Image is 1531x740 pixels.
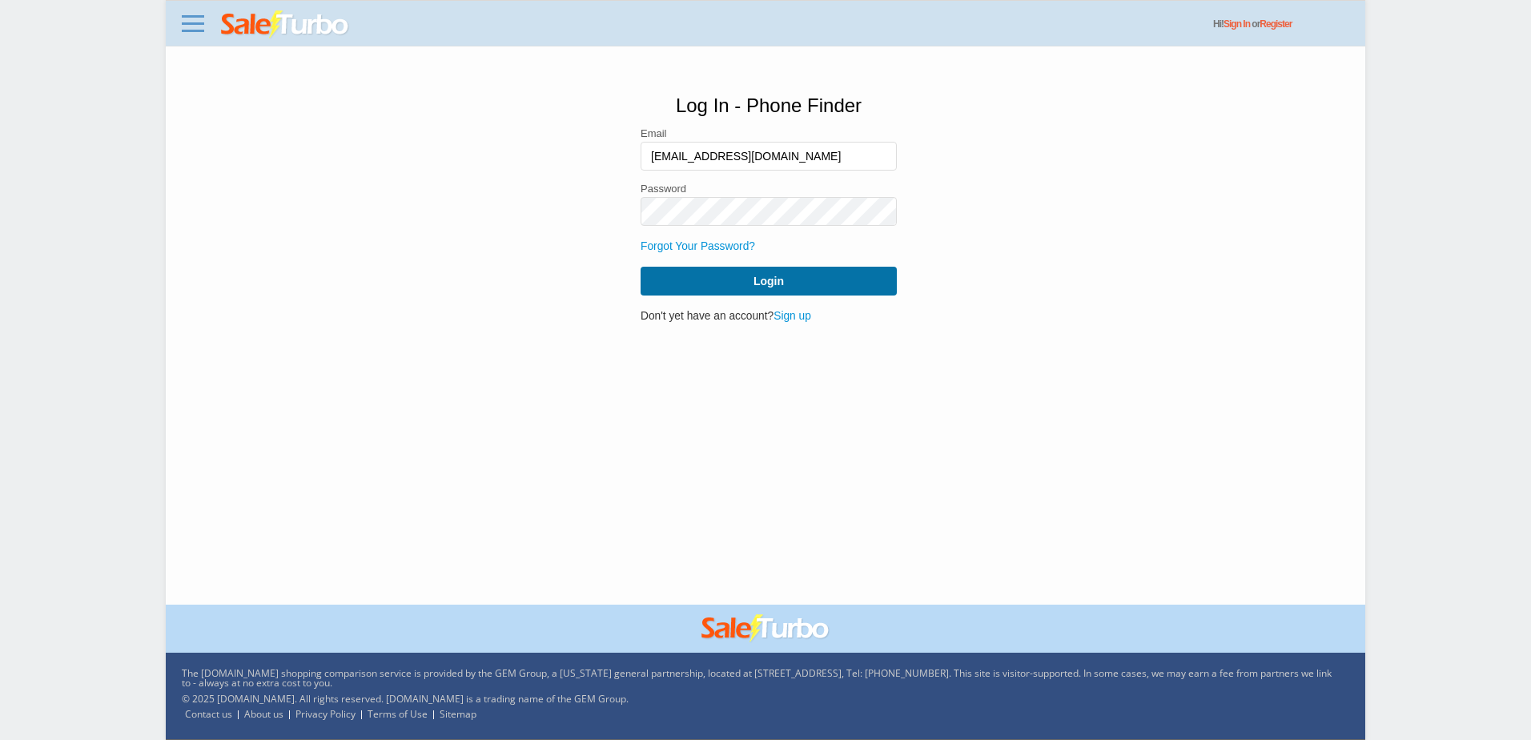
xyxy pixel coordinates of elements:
img: saleturbo.com - Online Deals and Discount Coupons [221,10,350,39]
span: Hi! [1213,18,1224,30]
a: Sign up [774,310,811,322]
a: Forgot Your Password? [641,240,755,252]
p: Don't yet have an account? [641,308,897,324]
img: saleturbo.com [701,614,830,643]
div: The [DOMAIN_NAME] shopping comparison service is provided by the GEM Group, a [US_STATE] general ... [166,653,1365,719]
a: Contact us [185,707,232,721]
label: Password [641,183,897,194]
p: © 2025 [DOMAIN_NAME]. All rights reserved. [DOMAIN_NAME] is a trading name of the GEM Group. [182,694,1341,704]
a: About us [244,707,283,721]
span: or [1252,18,1292,30]
a: Privacy Policy [295,707,356,721]
a: Sitemap [440,707,476,721]
button: Login [641,267,897,296]
a: Register [1260,18,1292,30]
label: Email [641,128,897,139]
h1: Log In - Phone Finder [641,96,897,115]
a: Terms of Use [368,707,428,721]
a: Sign In [1224,18,1250,30]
